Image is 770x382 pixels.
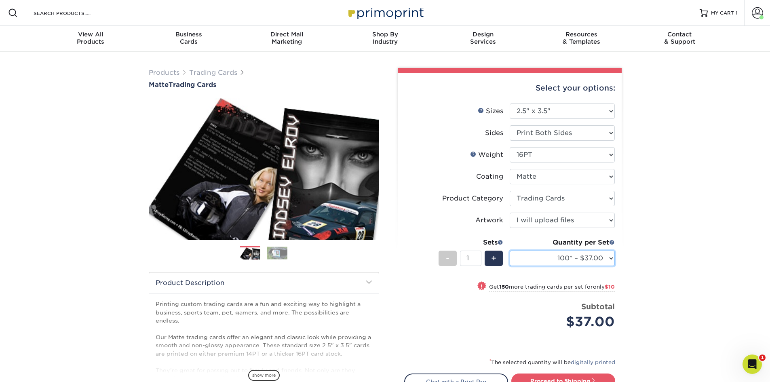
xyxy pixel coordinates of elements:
div: Coating [476,172,503,182]
div: Sets [439,238,503,247]
span: Shop By [336,31,434,38]
div: & Support [631,31,729,45]
a: MatteTrading Cards [149,81,379,89]
div: Services [434,31,532,45]
h1: Trading Cards [149,81,379,89]
a: Resources& Templates [532,26,631,52]
div: Quantity per Set [510,238,615,247]
iframe: Intercom live chat [743,355,762,374]
div: Products [42,31,140,45]
div: Sides [485,128,503,138]
img: Matte 01 [149,89,379,249]
a: digitally printed [571,359,615,365]
span: 1 [759,355,766,361]
div: Cards [139,31,238,45]
img: Trading Cards 02 [267,247,287,259]
span: only [593,284,615,290]
strong: 150 [499,284,509,290]
div: Weight [470,150,503,160]
a: View AllProducts [42,26,140,52]
span: Matte [149,81,169,89]
h2: Product Description [149,272,379,293]
div: Product Category [442,194,503,203]
div: $37.00 [516,312,615,331]
div: Sizes [478,106,503,116]
div: Industry [336,31,434,45]
span: Contact [631,31,729,38]
a: Shop ByIndustry [336,26,434,52]
span: Business [139,31,238,38]
span: $10 [605,284,615,290]
span: Resources [532,31,631,38]
span: ! [481,282,483,291]
img: Trading Cards 01 [240,247,260,261]
strong: Subtotal [581,302,615,311]
div: Artwork [475,215,503,225]
a: Direct MailMarketing [238,26,336,52]
span: View All [42,31,140,38]
a: DesignServices [434,26,532,52]
div: & Templates [532,31,631,45]
a: Products [149,69,179,76]
input: SEARCH PRODUCTS..... [33,8,112,18]
small: Get more trading cards per set for [489,284,615,292]
a: Trading Cards [189,69,237,76]
span: show more [248,370,280,381]
a: Contact& Support [631,26,729,52]
iframe: Google Customer Reviews [2,357,69,379]
span: 1 [736,10,738,16]
span: Direct Mail [238,31,336,38]
img: Primoprint [345,4,426,21]
div: Select your options: [404,73,615,103]
small: The selected quantity will be [489,359,615,365]
span: - [446,252,449,264]
div: Marketing [238,31,336,45]
span: Design [434,31,532,38]
span: + [491,252,496,264]
a: BusinessCards [139,26,238,52]
span: MY CART [711,10,734,17]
